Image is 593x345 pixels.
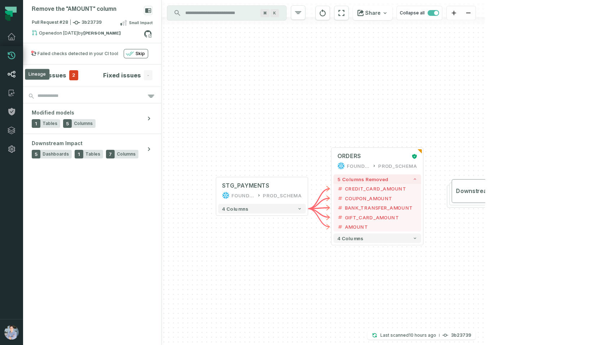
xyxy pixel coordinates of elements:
div: Opened by [32,30,144,39]
button: CREDIT_CARD_AMOUNT [333,184,421,193]
p: Last scanned [380,332,436,339]
span: Skip [136,51,145,57]
div: Remove the "AMOUNT" column [32,6,116,13]
button: Last scanned[DATE] 2:23:31 AM3b23739 [367,331,475,340]
span: 2 [69,70,78,80]
span: CREDIT_CARD_AMOUNT [345,185,417,192]
div: STG_PAYMENTS [222,182,270,189]
button: Collapse all [397,6,442,20]
div: PROD_SCHEMA [378,162,417,170]
span: decimal [337,224,343,230]
div: FOUNDATIONAL_DB [231,192,255,199]
g: Edge from c8867c613c347eb7857e509391c84b7d to 0dd85c77dd217d0afb16c7d4fb3eff19 [308,198,330,209]
button: zoom in [447,6,461,20]
button: AMOUNT [333,222,421,231]
span: Pull Request #28 3b23739 [32,19,102,26]
span: Press ⌘ + K to focus the search bar [270,9,279,17]
span: 1 [75,150,83,158]
relative-time: Mar 10, 2025, 9:00 PM GMT [57,30,78,36]
span: COUPON_AMOUNT [345,194,417,202]
button: Share [353,6,392,20]
span: AMOUNT [345,223,417,230]
button: Downstream Impact5Dashboards1Tables7Columns [23,134,161,164]
span: 5 [63,119,72,128]
span: Press ⌘ + K to focus the search bar [260,9,270,17]
span: GIFT_CARD_AMOUNT [345,214,417,221]
g: Edge from c8867c613c347eb7857e509391c84b7d to 0dd85c77dd217d0afb16c7d4fb3eff19 [308,209,330,227]
span: - [144,70,152,80]
g: Edge from c8867c613c347eb7857e509391c84b7d to 0dd85c77dd217d0afb16c7d4fb3eff19 [308,189,330,209]
span: 5 columns removed [337,176,388,182]
span: 7 [106,150,115,158]
relative-time: Oct 9, 2025, 2:23 AM GMT+1 [409,332,436,338]
span: decimal [337,214,343,220]
div: Certified [410,153,417,159]
span: Tables [85,151,100,157]
span: Downstream Impact [32,140,83,147]
span: Downstream Impact [456,187,513,195]
span: BANK_TRANSFER_AMOUNT [345,204,417,211]
div: PROD_SCHEMA [263,192,302,199]
img: avatar of Alon Nafta [4,325,19,340]
span: decimal [337,186,343,192]
span: Dashboards [43,151,69,157]
div: FOUNDATIONAL_DB [347,162,370,170]
h4: Fixed issues [103,71,141,80]
h4: 3b23739 [451,333,471,337]
button: Modified models1Tables5Columns [23,103,161,134]
g: Edge from c8867c613c347eb7857e509391c84b7d to 0dd85c77dd217d0afb16c7d4fb3eff19 [308,208,330,209]
span: 5 [32,150,40,158]
div: Lineage [25,69,49,80]
span: Columns [74,121,93,126]
span: Small Impact [129,20,152,26]
button: Downstream Impact [452,179,543,203]
span: Columns [117,151,136,157]
button: COUPON_AMOUNT [333,193,421,203]
div: Failed checks detected in your CI tool [37,51,118,57]
button: zoom out [461,6,475,20]
span: 4 columns [337,235,364,241]
span: Tables [43,121,57,126]
span: decimal [337,195,343,201]
button: BANK_TRANSFER_AMOUNT [333,203,421,212]
button: New Issues2Fixed issues- [32,70,152,80]
button: Skip [124,49,148,58]
a: View on github [143,29,152,39]
span: decimal [337,205,343,211]
span: ORDERS [337,153,361,160]
span: 4 columns [222,206,248,212]
g: Edge from c8867c613c347eb7857e509391c84b7d to 0dd85c77dd217d0afb16c7d4fb3eff19 [308,209,330,217]
button: GIFT_CARD_AMOUNT [333,212,421,222]
strong: Barak Fargoun (fargoun) [83,31,121,35]
span: 1 [32,119,40,128]
span: Modified models [32,109,74,116]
